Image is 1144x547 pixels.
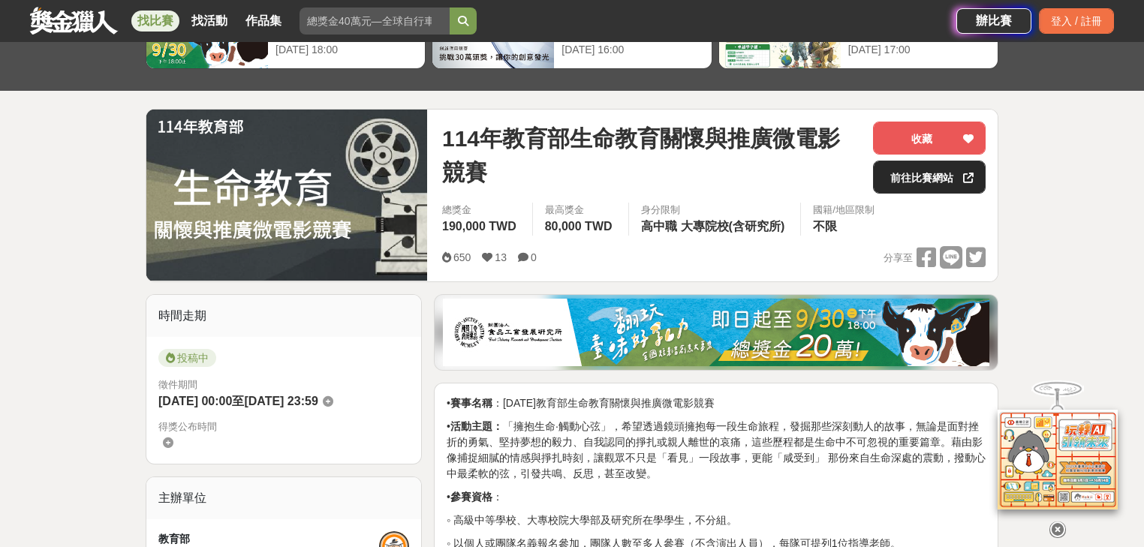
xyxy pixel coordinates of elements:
a: 找比賽 [131,11,179,32]
div: [DATE] 18:00 [275,42,417,58]
strong: 活動主題： [450,420,503,432]
div: 身分限制 [641,203,789,218]
span: 高中職 [641,220,677,233]
span: [DATE] 23:59 [244,395,318,407]
p: • 「擁抱生命·觸動心弦」，希望透過鏡頭擁抱每一段生命旅程，發掘那些深刻動人的故事，無論是面對挫折的勇氣、堅持夢想的毅力、自我認同的掙扎或親人離世的哀痛，這些歷程都是生命中不可忽視的重要篇章。藉... [447,419,986,482]
a: 前往比賽網站 [873,161,986,194]
strong: 參賽資格 [450,491,492,503]
strong: 賽事名稱 [450,397,492,409]
div: 時間走期 [146,295,421,337]
span: [DATE] 00:00 [158,395,232,407]
span: 至 [232,395,244,407]
a: 作品集 [239,11,288,32]
div: 教育部 [158,531,379,547]
span: 114年教育部生命教育關懷與推廣微電影競賽 [442,122,861,189]
p: • ：[DATE]教育部生命教育關懷與推廣微電影競賽 [447,395,986,411]
span: 80,000 TWD [545,220,613,233]
div: 國籍/地區限制 [813,203,875,218]
span: 190,000 TWD [442,220,516,233]
input: 總獎金40萬元—全球自行車設計比賽 [300,8,450,35]
span: 徵件期間 [158,379,197,390]
div: 登入 / 註冊 [1039,8,1114,34]
img: 1c81a89c-c1b3-4fd6-9c6e-7d29d79abef5.jpg [443,299,989,366]
span: 650 [453,251,471,263]
img: d2146d9a-e6f6-4337-9592-8cefde37ba6b.png [998,409,1118,509]
span: 不限 [813,220,837,233]
span: 分享至 [884,247,913,269]
img: Cover Image [146,110,427,281]
span: 最高獎金 [545,203,616,218]
p: ◦ 高級中等學校、大專校院大學部及研究所在學學生，不分組。 [447,512,986,528]
a: 辦比賽 [956,8,1031,34]
span: 大專院校(含研究所) [681,220,785,233]
div: 主辦單位 [146,477,421,519]
div: [DATE] 16:00 [561,42,703,58]
span: 得獎公布時間 [158,419,409,434]
div: [DATE] 17:00 [848,42,990,58]
button: 收藏 [873,122,986,155]
a: 找活動 [185,11,233,32]
span: 總獎金 [442,203,520,218]
span: 投稿中 [158,349,216,367]
span: 0 [531,251,537,263]
p: • ： [447,489,986,505]
span: 13 [495,251,507,263]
